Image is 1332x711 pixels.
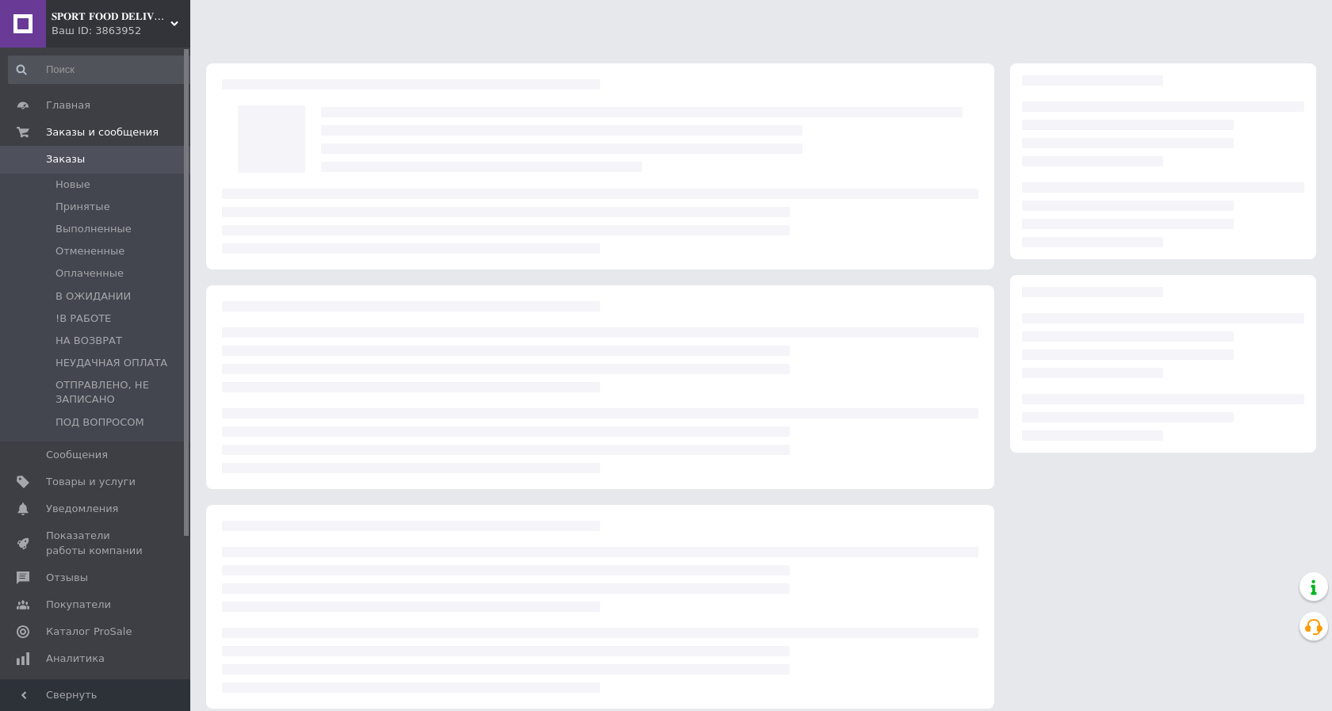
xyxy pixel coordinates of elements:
span: Показатели работы компании [46,529,147,557]
span: Новые [55,178,90,192]
span: Покупатели [46,598,111,612]
span: Заказы и сообщения [46,125,159,140]
span: Каталог ProSale [46,625,132,639]
input: Поиск [8,55,196,84]
span: Главная [46,98,90,113]
span: НА ВОЗВРАТ [55,334,122,348]
span: Аналитика [46,652,105,666]
span: Сообщения [46,448,108,462]
span: Выполненные [55,222,132,236]
span: Отмененные [55,244,124,258]
span: Принятые [55,200,110,214]
div: Ваш ID: 3863952 [52,24,190,38]
span: !В РАБОТЕ [55,312,111,326]
span: Отзывы [46,571,88,585]
span: В ОЖИДАНИИ [55,289,131,304]
span: ПОД ВОПРОСОМ [55,415,144,430]
span: Товары и услуги [46,475,136,489]
span: 𝐒𝐏𝐎𝐑𝐓 𝐅𝐎𝐎𝐃 𝐃𝐄𝐋𝐈𝐕𝐄𝐑𝐘 [52,10,170,24]
span: Уведомления [46,502,118,516]
span: НЕУДАЧНАЯ ОПЛАТА [55,356,167,370]
span: Оплаченные [55,266,124,281]
span: ОТПРАВЛЕНО, НЕ ЗАПИСАНО [55,378,194,407]
span: Заказы [46,152,85,166]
